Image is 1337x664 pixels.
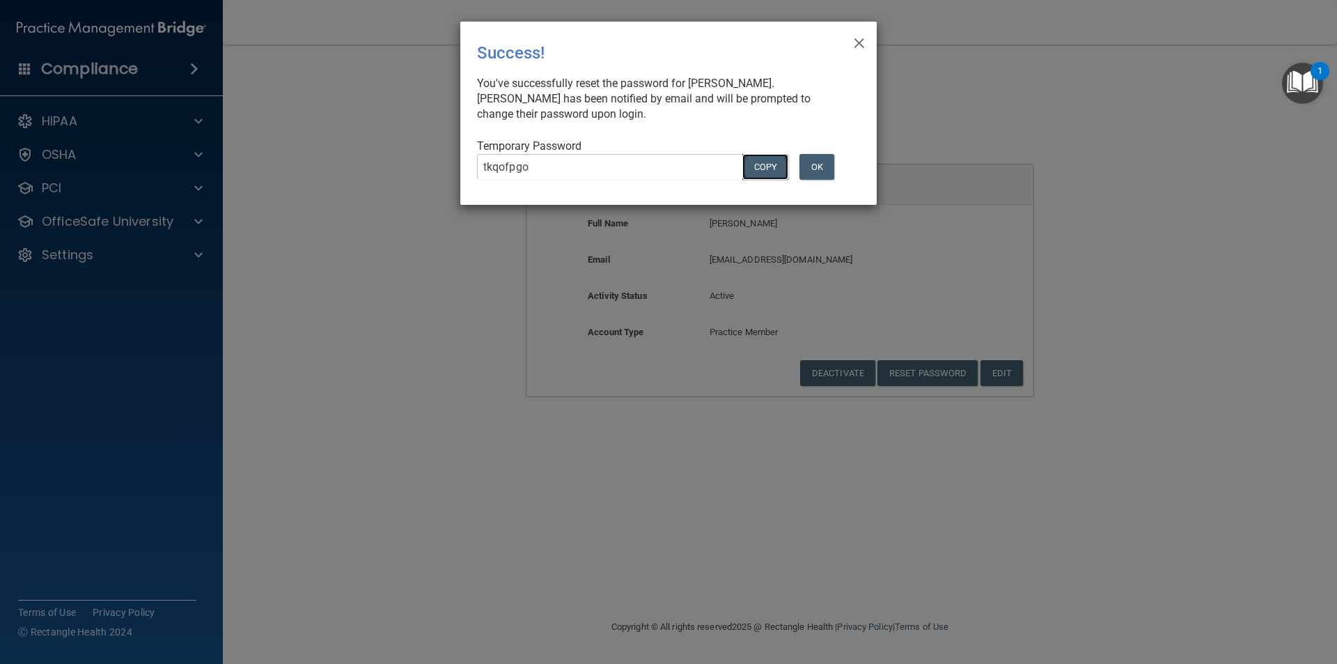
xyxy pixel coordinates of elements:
div: You've successfully reset the password for [PERSON_NAME]. [PERSON_NAME] has been notified by emai... [477,76,849,122]
span: Temporary Password [477,139,581,153]
span: × [853,27,866,55]
button: COPY [742,154,788,180]
div: 1 [1318,71,1322,89]
div: Success! [477,33,803,73]
button: Open Resource Center, 1 new notification [1282,63,1323,104]
button: OK [799,154,834,180]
